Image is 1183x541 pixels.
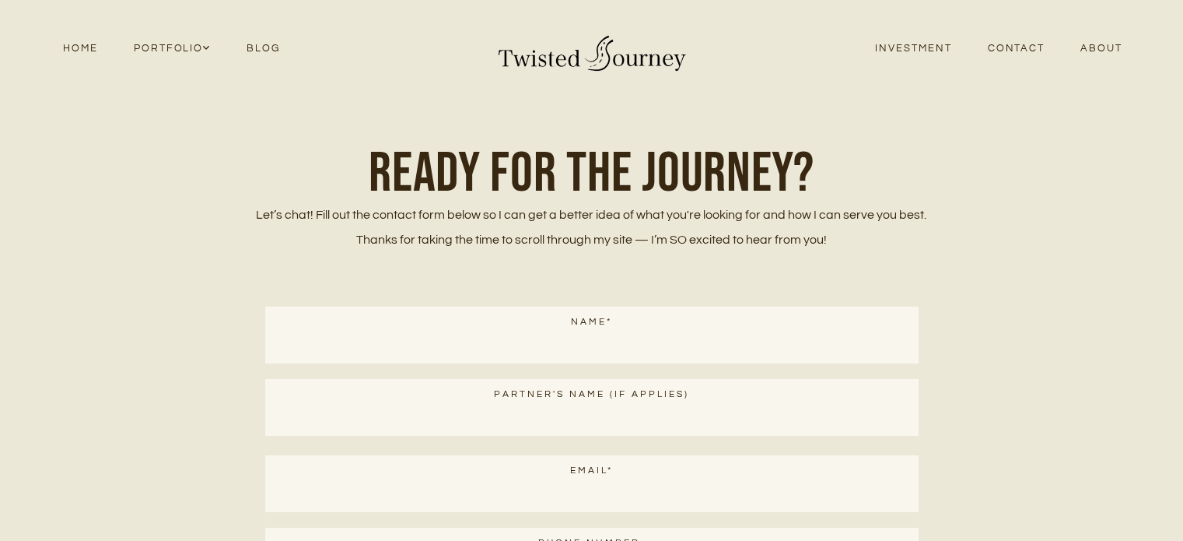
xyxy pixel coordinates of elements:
[265,455,919,483] label: Email
[970,38,1062,59] a: Contact
[858,38,970,59] a: Investment
[265,379,919,406] label: Partner's Name (If applies)
[134,40,212,57] span: Portfolio
[495,24,689,73] img: Twisted Journey
[229,38,297,59] a: Blog
[46,38,116,59] a: Home
[265,307,919,334] label: Name
[1062,38,1139,59] a: About
[240,146,944,202] h1: Ready FOR the Journey?
[240,202,944,252] p: Let’s chat! Fill out the contact form below so I can get a better idea of what you're looking for...
[116,38,229,59] a: Portfolio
